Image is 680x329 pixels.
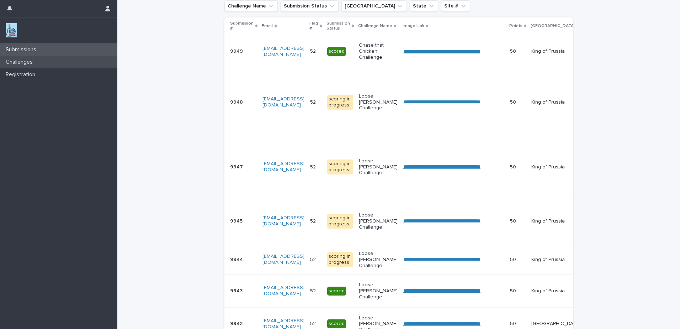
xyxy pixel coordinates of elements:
[310,287,317,294] p: 52
[531,288,580,294] p: King of Prussia
[327,214,353,229] div: scoring in progress
[510,47,517,54] p: 50
[341,0,407,12] button: Closest City
[310,255,317,263] p: 52
[326,20,350,33] p: Submission Status
[3,71,41,78] p: Registration
[3,46,42,53] p: Submissions
[510,217,517,224] p: 50
[309,20,318,33] p: Flag #
[6,23,17,37] img: jxsLJbdS1eYBI7rVAS4p
[310,47,317,54] p: 52
[531,99,580,105] p: King of Prussia
[262,285,304,296] a: [EMAIL_ADDRESS][DOMAIN_NAME]
[359,158,398,176] p: Loose [PERSON_NAME] Challenge
[310,98,317,105] p: 52
[310,163,317,170] p: 52
[262,254,304,265] a: [EMAIL_ADDRESS][DOMAIN_NAME]
[531,164,580,170] p: King of Prussia
[327,287,346,296] div: scored
[510,98,517,105] p: 50
[359,212,398,230] p: Loose [PERSON_NAME] Challenge
[510,255,517,263] p: 50
[359,42,398,60] p: Chase that Chicken Challenge
[510,163,517,170] p: 50
[441,0,470,12] button: Site #
[410,0,438,12] button: State
[327,95,353,110] div: scoring in progress
[359,251,398,268] p: Loose [PERSON_NAME] Challenge
[230,319,244,327] p: 9942
[262,161,304,172] a: [EMAIL_ADDRESS][DOMAIN_NAME]
[281,0,339,12] button: Submission Status
[403,22,424,30] p: Image Link
[531,257,580,263] p: King of Prussia
[358,22,392,30] p: Challenge Name
[327,47,346,56] div: scored
[262,22,273,30] p: Email
[262,215,304,226] a: [EMAIL_ADDRESS][DOMAIN_NAME]
[262,96,304,108] a: [EMAIL_ADDRESS][DOMAIN_NAME]
[510,287,517,294] p: 50
[224,0,278,12] button: Challenge Name
[310,217,317,224] p: 52
[510,319,517,327] p: 50
[262,46,304,57] a: [EMAIL_ADDRESS][DOMAIN_NAME]
[310,319,317,327] p: 52
[230,47,244,54] p: 9949
[359,93,398,111] p: Loose [PERSON_NAME] Challenge
[327,160,353,174] div: scoring in progress
[509,22,522,30] p: Points
[230,217,244,224] p: 9945
[327,252,353,267] div: scoring in progress
[230,255,244,263] p: 9944
[230,287,244,294] p: 9943
[531,22,575,30] p: [GEOGRAPHIC_DATA]
[327,319,346,328] div: scored
[3,59,38,66] p: Challenges
[230,98,244,105] p: 9948
[359,282,398,300] p: Loose [PERSON_NAME] Challenge
[531,48,580,54] p: King of Prussia
[531,321,580,327] p: [GEOGRAPHIC_DATA]
[230,20,254,33] p: Submission #
[230,163,244,170] p: 9947
[531,218,580,224] p: King of Prussia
